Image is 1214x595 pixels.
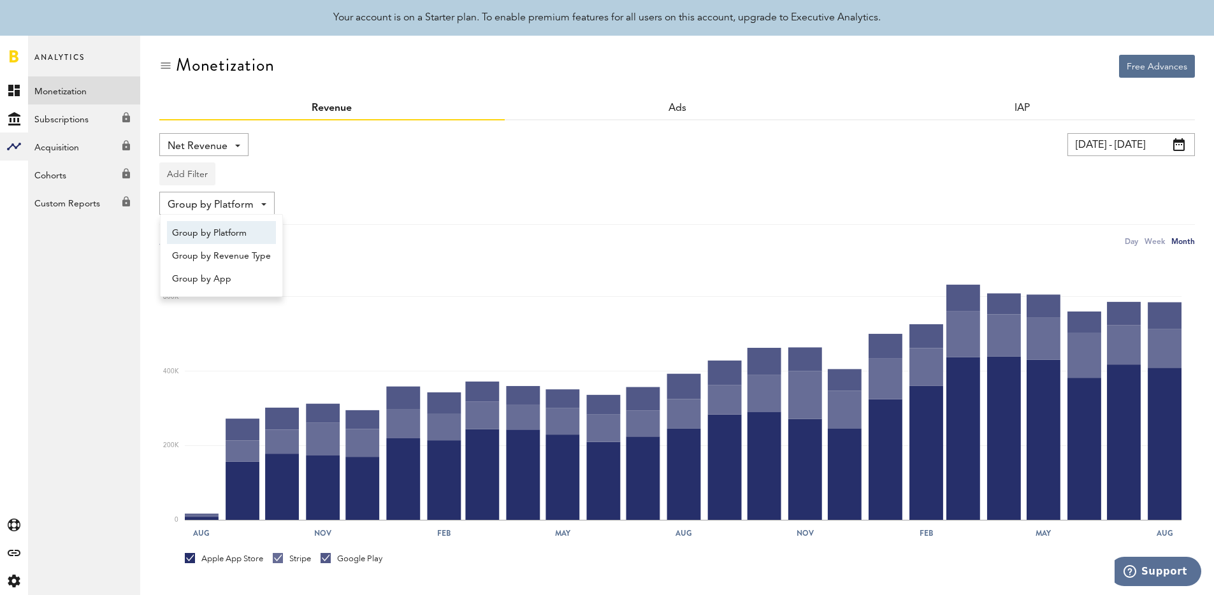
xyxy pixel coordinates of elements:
a: Acquisition [28,133,140,161]
text: May [1036,527,1051,539]
span: Group by Revenue Type [172,245,271,267]
div: Day [1125,234,1138,248]
div: Apple App Store [185,553,263,564]
text: Aug [675,527,692,539]
span: Group by Platform [172,222,271,244]
a: IAP [1015,103,1030,113]
iframe: Opens a widget where you can find more information [1115,557,1201,589]
text: 0 [175,517,178,523]
text: May [555,527,571,539]
span: Analytics [34,50,85,76]
button: Free Advances [1119,55,1195,78]
text: 400K [163,368,179,375]
span: Group by App [172,268,271,290]
text: 200K [163,442,179,448]
a: Subscriptions [28,104,140,133]
text: Nov [797,527,814,539]
a: Group by Revenue Type [167,244,276,267]
text: Feb [437,527,451,539]
text: Aug [192,527,210,539]
text: 600K [163,294,179,300]
a: Revenue [312,103,352,113]
div: Monetization [176,55,275,75]
a: Group by App [167,267,276,290]
div: Google Play [321,553,382,564]
div: Week [1145,234,1165,248]
text: Aug [1156,527,1173,539]
a: Cohorts [28,161,140,189]
a: Monetization [28,76,140,104]
text: Nov [314,527,332,539]
span: Group by Platform [168,194,254,216]
div: Your account is on a Starter plan. To enable premium features for all users on this account, upgr... [333,10,881,25]
a: Ads [668,103,686,113]
button: Add Filter [159,162,215,185]
span: Net Revenue [168,136,228,157]
a: Group by Platform [167,221,276,244]
div: Month [1171,234,1195,248]
a: Custom Reports [28,189,140,217]
div: Stripe [273,553,311,564]
text: Feb [920,527,933,539]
